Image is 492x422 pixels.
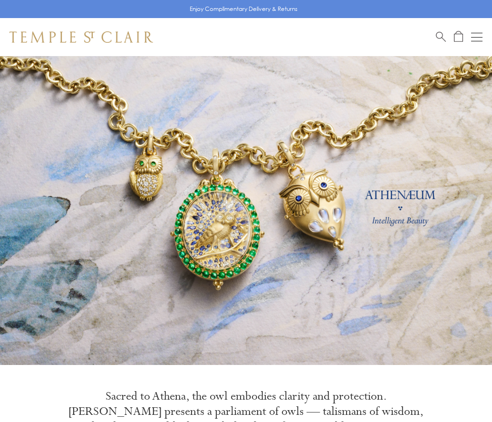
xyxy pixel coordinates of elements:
a: Open Shopping Bag [454,31,463,43]
a: Search [436,31,446,43]
img: Temple St. Clair [10,31,153,43]
button: Open navigation [471,31,482,43]
p: Enjoy Complimentary Delivery & Returns [190,4,298,14]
